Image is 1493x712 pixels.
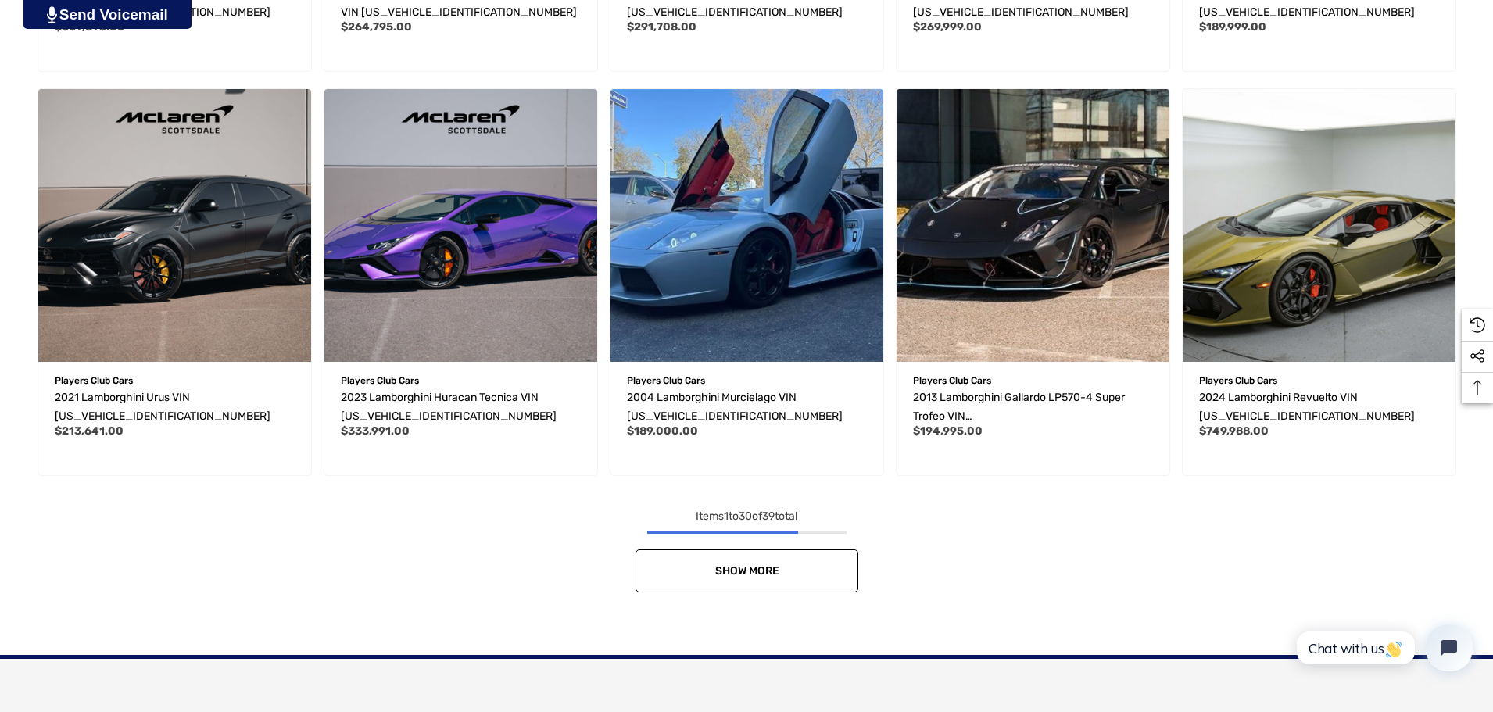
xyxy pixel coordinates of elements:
a: 2021 Lamborghini Urus VIN ZPBUA1ZL9MLA14168,$213,641.00 [38,89,311,362]
a: 2013 Lamborghini Gallardo LP570-4 Super Trofeo VIN ZHWGE5AU2DLA13524,$194,995.00 [913,388,1153,426]
a: 2024 Lamborghini Revuelto VIN ZHWUC1ZM6RLA01308,$749,988.00 [1183,89,1455,362]
span: Add to Wishlist [202,349,267,360]
span: Show More [714,564,779,578]
span: Add to Wishlist [488,349,553,360]
span: 2004 Lamborghini Murcielago VIN [US_VEHICLE_IDENTIFICATION_NUMBER] [627,391,843,423]
span: 2013 Lamborghini Gallardo LP570-4 Super Trofeo VIN [US_VEHICLE_IDENTIFICATION_NUMBER] [913,391,1129,442]
span: 39 [762,510,775,523]
span: 2023 Lamborghini Huracan Tecnica VIN [US_VEHICLE_IDENTIFICATION_NUMBER] [341,391,557,423]
span: 30 [739,510,752,523]
span: $749,988.00 [1199,424,1269,438]
span: 2024 Lamborghini Revuelto VIN [US_VEHICLE_IDENTIFICATION_NUMBER] [1199,391,1415,423]
img: For Sale: 2021 Lamborghini Urus VIN ZPBUA1ZL9MLA14168 [38,89,311,362]
img: For Sale: 2004 Lamborghini Murcielago VIN ZHWBU16S24LA00964 [610,89,883,362]
button: Wishlist [1037,338,1130,370]
span: Quick view [385,349,434,360]
p: Players Club Cars [627,370,867,391]
svg: Top [1462,380,1493,395]
a: 2021 Lamborghini Urus VIN ZPBUA1ZL9MLA14168,$213,641.00 [55,388,295,426]
img: 2013 Lamborghini Gallardo LP570-4 Super Trofeo VIN ZHWGE5AU2DLA13524 [897,89,1169,362]
button: Quick View [1221,338,1315,370]
span: Quick view [1244,349,1292,360]
span: $189,999.00 [1199,20,1266,34]
span: $213,641.00 [55,424,124,438]
p: Players Club Cars [341,370,581,391]
button: Quick View [649,338,743,370]
a: 2023 Lamborghini Huracan Tecnica VIN ZHWUB6ZF4PLA23998,$333,991.00 [341,388,581,426]
span: $333,991.00 [341,424,410,438]
button: Quick View [363,338,456,370]
img: For Sale: 2023 Lamborghini Huracan Tecnica VIN ZHWUB6ZF4PLA23998 [324,89,597,362]
span: Quick view [671,349,720,360]
div: Items to of total [31,507,1462,526]
svg: Recently Viewed [1470,317,1485,333]
span: 1 [724,510,729,523]
a: 2023 Lamborghini Huracan Tecnica VIN ZHWUB6ZF4PLA23998,$333,991.00 [324,89,597,362]
button: Wishlist [1323,338,1416,370]
span: Quick view [99,349,148,360]
span: $189,000.00 [627,424,698,438]
span: Add to Wishlist [1060,349,1125,360]
p: Players Club Cars [913,370,1153,391]
span: $269,999.00 [913,20,982,34]
p: Players Club Cars [55,370,295,391]
svg: Social Media [1470,349,1485,364]
p: Players Club Cars [1199,370,1439,391]
button: Wishlist [179,338,272,370]
a: 2004 Lamborghini Murcielago VIN ZHWBU16S24LA00964,$189,000.00 [627,388,867,426]
span: Add to Wishlist [774,349,839,360]
span: $291,708.00 [627,20,696,34]
a: Show More [636,549,858,592]
a: 2013 Lamborghini Gallardo LP570-4 Super Trofeo VIN ZHWGE5AU2DLA13524,$194,995.00 [897,89,1169,362]
span: Add to Wishlist [1346,349,1411,360]
span: $264,795.00 [341,20,412,34]
img: For Sale 2024 Lamborghini Revuelto VIN ZHWUC1ZM6RLA01308 [1183,89,1455,362]
a: 2004 Lamborghini Murcielago VIN ZHWBU16S24LA00964,$189,000.00 [610,89,883,362]
iframe: Tidio Chat [1280,611,1486,685]
button: Quick View [77,338,170,370]
button: Wishlist [465,338,558,370]
button: Quick View [935,338,1029,370]
nav: pagination [31,507,1462,592]
a: 2024 Lamborghini Revuelto VIN ZHWUC1ZM6RLA01308,$749,988.00 [1199,388,1439,426]
button: Wishlist [751,338,844,370]
span: 2021 Lamborghini Urus VIN [US_VEHICLE_IDENTIFICATION_NUMBER] [55,391,270,423]
span: Quick view [958,349,1006,360]
span: $194,995.00 [913,424,983,438]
